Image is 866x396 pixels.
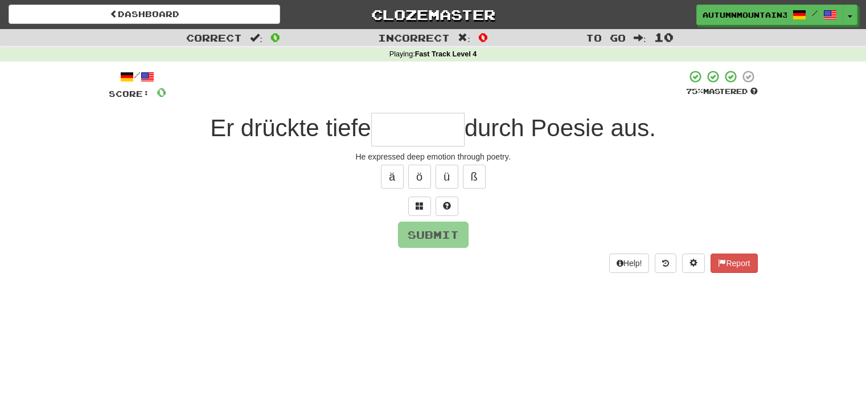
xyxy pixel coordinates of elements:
[696,5,843,25] a: AutumnMountain3695 /
[812,9,818,17] span: /
[686,87,758,97] div: Mastered
[157,85,166,99] span: 0
[458,33,470,43] span: :
[109,151,758,162] div: He expressed deep emotion through poetry.
[586,32,626,43] span: To go
[210,115,371,141] span: Er drückte tiefe
[297,5,569,25] a: Clozemaster
[634,33,646,43] span: :
[436,165,458,189] button: ü
[711,254,757,273] button: Report
[408,197,431,216] button: Switch sentence to multiple choice alt+p
[398,222,469,248] button: Submit
[415,50,477,58] strong: Fast Track Level 4
[270,30,280,44] span: 0
[463,165,486,189] button: ß
[186,32,242,43] span: Correct
[381,165,404,189] button: ä
[655,254,676,273] button: Round history (alt+y)
[378,32,450,43] span: Incorrect
[109,89,150,99] span: Score:
[109,70,166,84] div: /
[478,30,488,44] span: 0
[465,115,656,141] span: durch Poesie aus.
[686,87,703,96] span: 75 %
[654,30,674,44] span: 10
[703,10,787,20] span: AutumnMountain3695
[250,33,262,43] span: :
[408,165,431,189] button: ö
[9,5,280,24] a: Dashboard
[609,254,650,273] button: Help!
[436,197,458,216] button: Single letter hint - you only get 1 per sentence and score half the points! alt+h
